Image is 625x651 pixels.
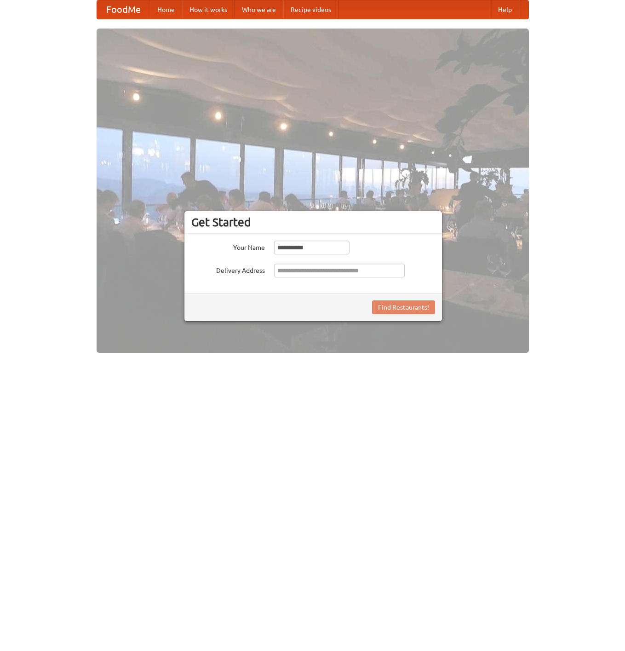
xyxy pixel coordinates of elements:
[235,0,283,19] a: Who we are
[491,0,519,19] a: Help
[191,241,265,252] label: Your Name
[150,0,182,19] a: Home
[191,264,265,275] label: Delivery Address
[283,0,338,19] a: Recipe videos
[97,0,150,19] a: FoodMe
[191,215,435,229] h3: Get Started
[182,0,235,19] a: How it works
[372,300,435,314] button: Find Restaurants!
